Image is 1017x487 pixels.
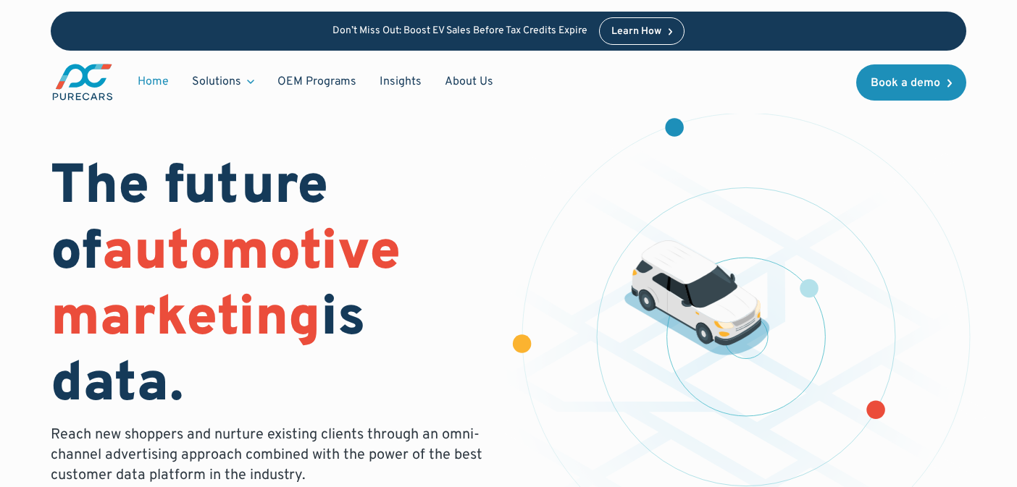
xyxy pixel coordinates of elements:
[51,219,401,355] span: automotive marketing
[180,68,266,96] div: Solutions
[332,25,587,38] p: Don’t Miss Out: Boost EV Sales Before Tax Credits Expire
[51,62,114,102] a: main
[871,77,940,89] div: Book a demo
[624,240,769,355] img: illustration of a vehicle
[192,74,241,90] div: Solutions
[611,27,661,37] div: Learn How
[433,68,505,96] a: About Us
[51,62,114,102] img: purecars logo
[51,425,491,486] p: Reach new shoppers and nurture existing clients through an omni-channel advertising approach comb...
[368,68,433,96] a: Insights
[856,64,966,101] a: Book a demo
[126,68,180,96] a: Home
[266,68,368,96] a: OEM Programs
[51,156,491,420] h1: The future of is data.
[599,17,685,45] a: Learn How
